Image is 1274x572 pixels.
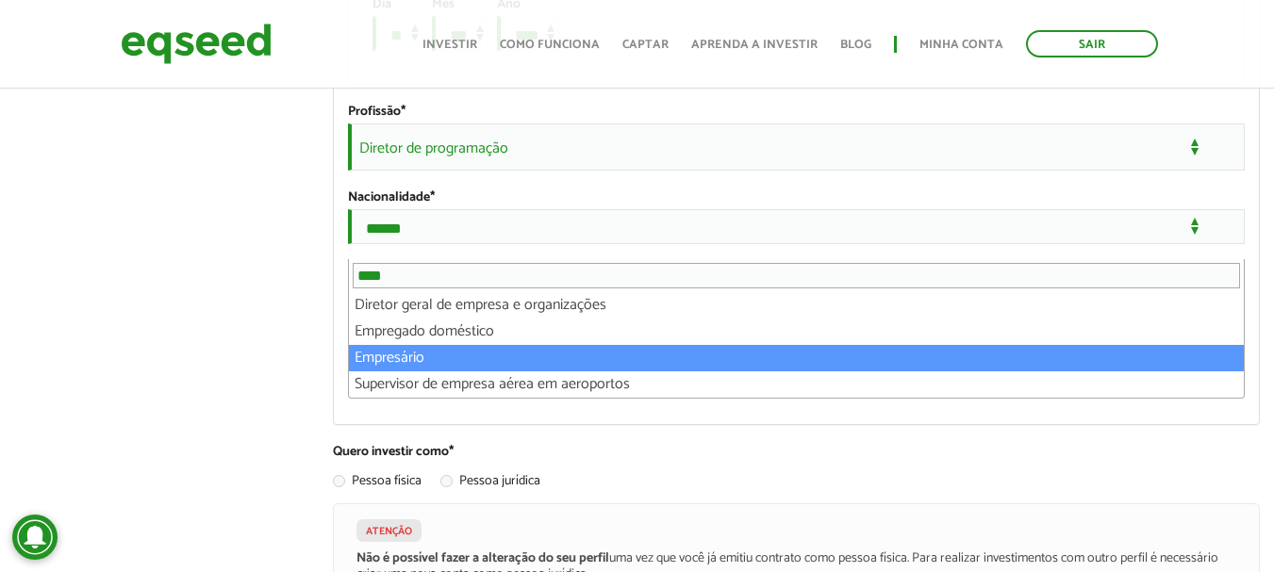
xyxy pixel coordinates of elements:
[348,191,435,204] label: Nacionalidade
[333,446,454,459] label: Quero investir como
[449,441,454,463] span: Este campo é obrigatório.
[1026,30,1158,57] a: Sair
[333,475,345,487] input: Pessoa física
[356,519,422,542] label: Atenção
[422,39,477,51] a: Investir
[622,39,669,51] a: Captar
[840,39,871,51] a: Blog
[401,101,405,123] span: Este campo é obrigatório.
[430,187,435,208] span: Este campo é obrigatório.
[333,475,422,494] label: Pessoa física
[349,371,1244,398] li: Supervisor de empresa aérea em aeroportos
[919,39,1003,51] a: Minha conta
[348,123,1245,171] span: Diretor de programação
[353,263,1240,288] input: Search
[349,345,1244,371] li: Empresário
[691,39,818,51] a: Aprenda a investir
[348,106,405,119] label: Profissão
[356,547,609,569] strong: Não é possível fazer a alteração do seu perfil
[500,39,600,51] a: Como funciona
[121,19,272,69] img: EqSeed
[349,292,1244,319] li: Diretor geral de empresa e organizações
[440,475,453,487] input: Pessoa jurídica
[440,475,540,494] label: Pessoa jurídica
[349,319,1244,345] li: Empregado doméstico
